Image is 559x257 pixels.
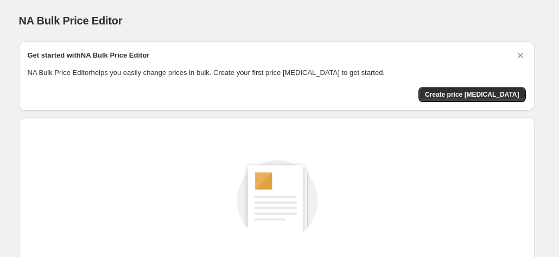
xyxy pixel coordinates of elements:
span: Create price [MEDICAL_DATA] [425,90,519,99]
p: NA Bulk Price Editor helps you easily change prices in bulk. Create your first price [MEDICAL_DAT... [28,67,526,78]
span: NA Bulk Price Editor [19,15,123,27]
button: Dismiss card [515,50,526,61]
h2: Get started with NA Bulk Price Editor [28,50,150,61]
button: Create price change job [418,87,526,102]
